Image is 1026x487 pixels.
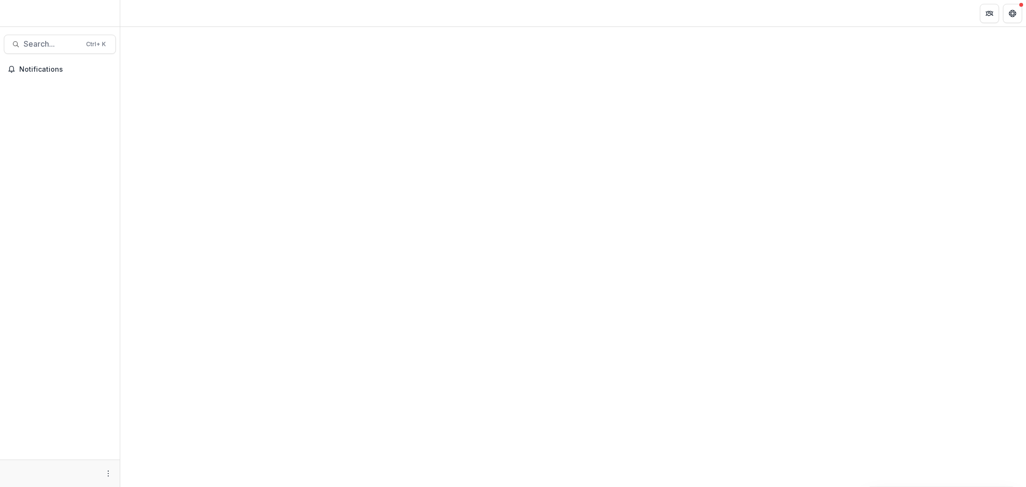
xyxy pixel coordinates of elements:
[84,39,108,50] div: Ctrl + K
[124,6,165,20] nav: breadcrumb
[4,62,116,77] button: Notifications
[980,4,999,23] button: Partners
[4,35,116,54] button: Search...
[19,65,112,74] span: Notifications
[24,39,80,49] span: Search...
[102,468,114,479] button: More
[1003,4,1022,23] button: Get Help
